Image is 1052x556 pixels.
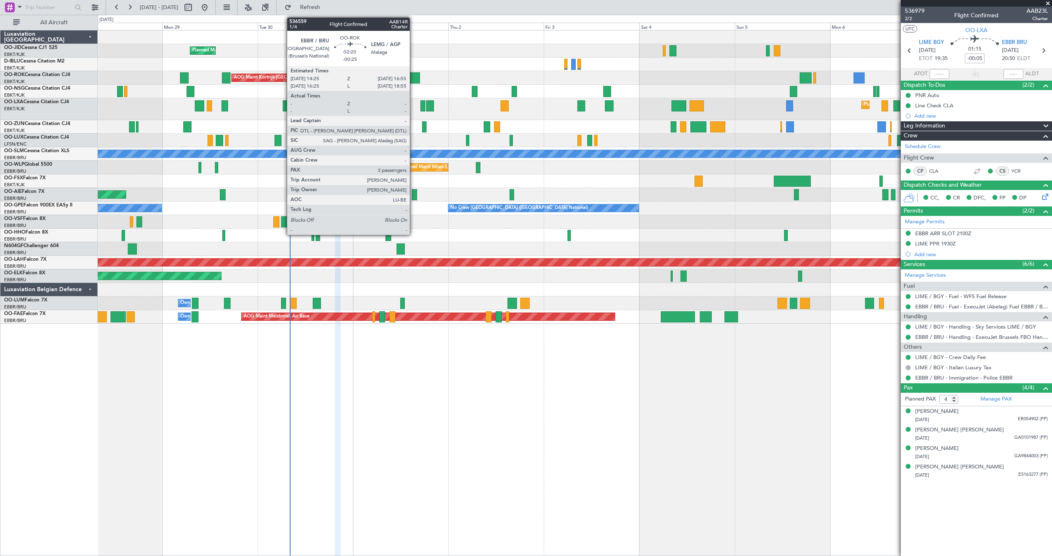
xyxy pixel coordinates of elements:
a: LFSN/ENC [4,141,27,147]
span: OO-SLM [4,148,24,153]
span: OO-FAE [4,311,23,316]
a: EBKT/KJK [4,51,25,58]
span: Fuel [904,282,915,291]
a: EBKT/KJK [4,92,25,98]
a: EBBR/BRU [4,263,26,269]
span: DP [1019,194,1027,202]
span: All Aircraft [21,20,87,25]
div: [PERSON_NAME] [PERSON_NAME] [915,463,1004,471]
span: Dispatch Checks and Weather [904,181,982,190]
span: Flight Crew [904,153,934,163]
span: ATOT [914,70,927,78]
span: OO-WLP [4,162,24,167]
span: [DATE] [915,417,929,423]
a: EBBR/BRU [4,155,26,161]
div: PNR Auto [915,92,939,99]
a: EBBR / BRU - Immigration - Police EBBR [915,374,1013,381]
span: OO-LXA [4,100,23,104]
div: No Crew [GEOGRAPHIC_DATA] ([GEOGRAPHIC_DATA] National) [450,202,588,214]
div: Planned Maint Kortrijk-[GEOGRAPHIC_DATA] [864,99,960,111]
span: Handling [904,312,927,322]
span: [DATE] [1002,46,1019,55]
span: Crew [904,131,918,141]
span: OO-LUM [4,298,25,303]
span: Pax [904,383,913,393]
span: CC, [930,194,939,202]
span: OO-ZUN [4,121,25,126]
span: [DATE] [915,435,929,441]
span: ALDT [1025,70,1039,78]
div: Planned Maint Kortrijk-[GEOGRAPHIC_DATA] [192,44,288,57]
a: EBBR/BRU [4,195,26,202]
a: OO-LAHFalcon 7X [4,257,46,262]
span: OO-GPE [4,203,23,208]
button: All Aircraft [9,16,89,29]
div: [DATE] [354,16,368,23]
span: Charter [1027,15,1048,22]
a: N604GFChallenger 604 [4,243,59,248]
span: (6/6) [1022,259,1034,268]
div: Tue 30 [258,23,353,30]
span: 19:35 [934,55,948,63]
a: CLA [929,167,948,175]
div: Planned Maint Milan (Linate) [401,161,460,174]
a: OO-ELKFalcon 8X [4,271,45,276]
a: EBKT/KJK [4,182,25,188]
a: EBBR/BRU [4,277,26,283]
span: (4/4) [1022,383,1034,392]
div: Flight Confirmed [954,11,999,20]
span: GA9844003 (PP) [1014,453,1048,460]
a: Schedule Crew [905,143,941,151]
a: OO-JIDCessna CJ1 525 [4,45,58,50]
a: EBBR/BRU [4,236,26,242]
span: Refresh [293,5,328,10]
a: OO-HHOFalcon 8X [4,230,48,235]
a: OO-FAEFalcon 7X [4,311,46,316]
input: --:-- [930,69,949,79]
div: Owner Melsbroek Air Base [180,310,236,323]
span: ER054902 (PP) [1018,416,1048,423]
div: Owner Melsbroek Air Base [180,297,236,309]
a: EBKT/KJK [4,106,25,112]
div: LIME PPR 1930Z [915,240,956,247]
span: OO-ROK [4,72,25,77]
a: LIME / BGY - Crew Daily Fee [915,354,986,361]
a: OO-NSGCessna Citation CJ4 [4,86,70,91]
div: Fri 3 [544,23,639,30]
a: OO-AIEFalcon 7X [4,189,44,194]
span: OO-LAH [4,257,24,262]
span: [DATE] [915,454,929,460]
span: OO-FSX [4,176,23,181]
button: UTC [903,25,917,32]
div: AOG Maint Melsbroek Air Base [244,310,309,323]
span: EBBR BRU [1002,39,1027,47]
a: EBBR / BRU - Handling - ExecuJet Brussels FBO Handling Abelag [915,334,1048,341]
span: OO-LUX [4,135,23,140]
a: D-IBLUCessna Citation M2 [4,59,65,64]
span: OO-ELK [4,271,23,276]
div: Thu 2 [448,23,544,30]
span: OO-VSF [4,216,23,221]
a: Manage Services [905,271,946,280]
span: N604GF [4,243,23,248]
div: Sat 4 [639,23,735,30]
span: D-IBLU [4,59,20,64]
a: OO-FSXFalcon 7X [4,176,46,181]
span: FP [999,194,1006,202]
span: OO-HHO [4,230,25,235]
div: Mon 6 [830,23,925,30]
div: Add new [914,112,1048,119]
div: CP [914,167,927,176]
div: [PERSON_NAME] [915,408,959,416]
a: OO-ZUNCessna Citation CJ4 [4,121,70,126]
div: [PERSON_NAME] [915,445,959,453]
a: LIME / BGY - Italian Luxury Tax [915,364,992,371]
a: EBBR/BRU [4,317,26,324]
span: Dispatch To-Dos [904,81,945,90]
label: Planned PAX [905,395,936,403]
span: [DATE] [915,472,929,478]
a: EBBR / BRU - Fuel - ExecuJet (Abelag) Fuel EBBR / BRU [915,303,1048,310]
a: EBBR/BRU [4,304,26,310]
span: ES163277 (PP) [1018,471,1048,478]
span: 2/2 [905,15,925,22]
